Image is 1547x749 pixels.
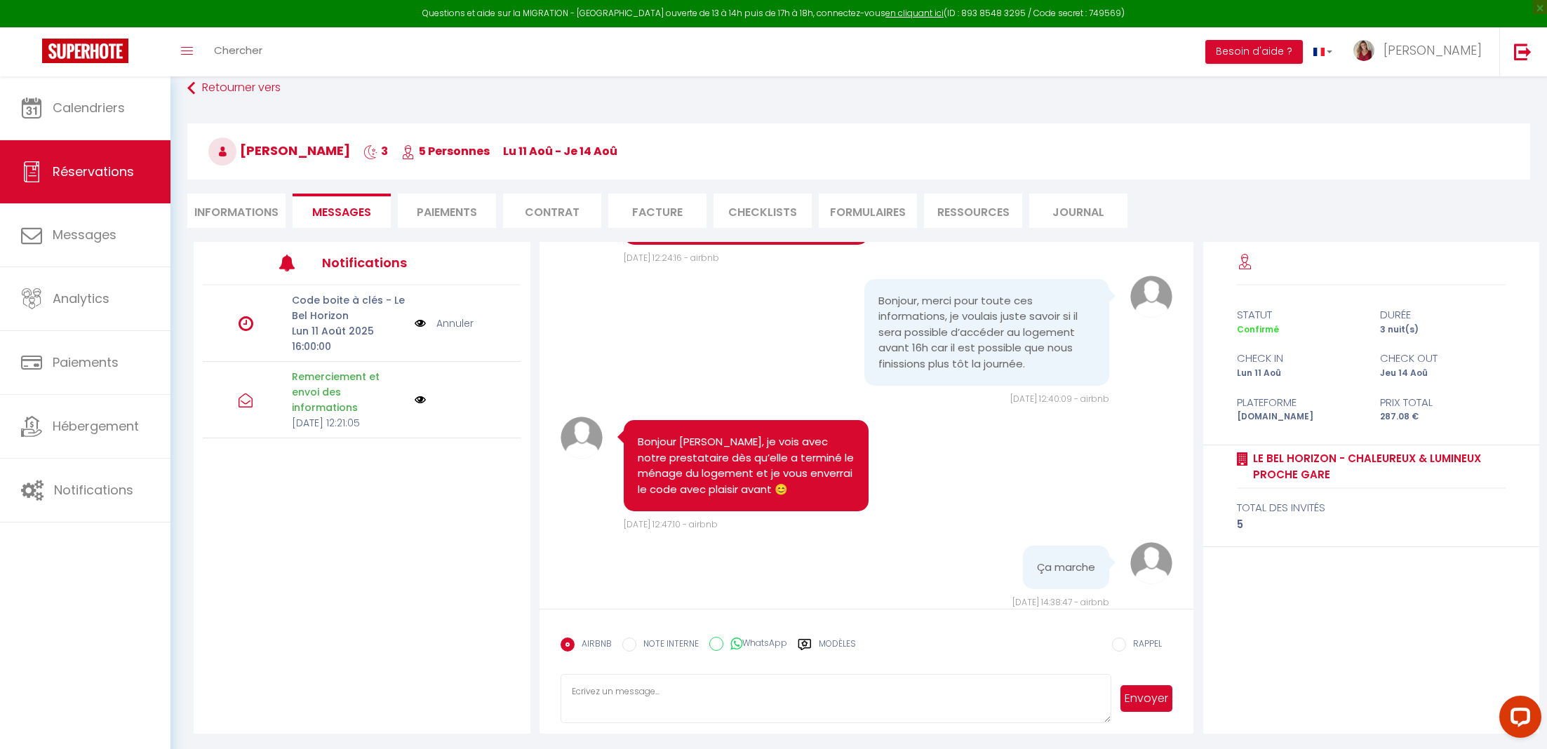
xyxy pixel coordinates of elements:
[292,292,406,323] p: Code boite à clés - Le Bel Horizon
[1237,499,1506,516] div: total des invités
[53,353,119,371] span: Paiements
[1248,450,1506,483] a: Le Bel Horizon - Chaleureux & Lumineux proche gare
[1237,516,1506,533] div: 5
[398,194,496,228] li: Paiements
[878,293,1095,372] pre: Bonjour, merci pour toute ces informations, je voulais juste savoir si il sera possible d’accéder...
[1371,323,1515,337] div: 3 nuit(s)
[723,637,787,652] label: WhatsApp
[638,434,855,497] pre: Bonjour [PERSON_NAME], je vois avec notre prestataire dès qu’elle a terminé le ménage du logement...
[436,316,474,331] a: Annuler
[714,194,812,228] li: CHECKLISTS
[1371,394,1515,411] div: Prix total
[42,39,128,63] img: Super Booking
[1126,637,1162,653] label: RAPPEL
[1227,394,1371,411] div: Plateforme
[401,143,490,159] span: 5 Personnes
[1227,367,1371,380] div: Lun 11 Aoû
[503,194,601,228] li: Contrat
[208,142,350,159] span: [PERSON_NAME]
[1227,306,1371,323] div: statut
[1514,43,1532,60] img: logout
[1037,560,1095,576] pre: Ça marche
[1012,596,1109,608] span: [DATE] 14:38:47 - airbnb
[1010,393,1109,405] span: [DATE] 12:40:09 - airbnb
[1371,410,1515,424] div: 287.08 €
[1120,685,1172,712] button: Envoyer
[819,637,856,662] label: Modèles
[924,194,1022,228] li: Ressources
[503,143,617,159] span: lu 11 Aoû - je 14 Aoû
[1384,41,1482,59] span: [PERSON_NAME]
[187,194,286,228] li: Informations
[415,316,426,331] img: NO IMAGE
[1130,276,1172,318] img: avatar.png
[624,518,718,530] span: [DATE] 12:47:10 - airbnb
[561,417,603,459] img: avatar.png
[53,226,116,243] span: Messages
[1227,410,1371,424] div: [DOMAIN_NAME]
[636,637,699,653] label: NOTE INTERNE
[624,252,719,264] span: [DATE] 12:24:16 - airbnb
[53,417,139,435] span: Hébergement
[1130,542,1172,584] img: avatar.png
[1029,194,1127,228] li: Journal
[415,394,426,405] img: NO IMAGE
[322,247,455,278] h3: Notifications
[53,99,125,116] span: Calendriers
[1353,40,1374,61] img: ...
[363,143,388,159] span: 3
[1237,323,1279,335] span: Confirmé
[1227,350,1371,367] div: check in
[203,27,273,76] a: Chercher
[1343,27,1499,76] a: ... [PERSON_NAME]
[1371,306,1515,323] div: durée
[54,481,133,499] span: Notifications
[292,323,406,354] p: Lun 11 Août 2025 16:00:00
[187,76,1530,101] a: Retourner vers
[1371,367,1515,380] div: Jeu 14 Aoû
[608,194,706,228] li: Facture
[292,369,406,415] p: Remerciement et envoi des informations
[214,43,262,58] span: Chercher
[1488,690,1547,749] iframe: LiveChat chat widget
[292,415,406,431] p: [DATE] 12:21:05
[819,194,917,228] li: FORMULAIRES
[312,204,371,220] span: Messages
[53,290,109,307] span: Analytics
[1205,40,1303,64] button: Besoin d'aide ?
[1371,350,1515,367] div: check out
[575,637,612,653] label: AIRBNB
[885,7,944,19] a: en cliquant ici
[53,163,134,180] span: Réservations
